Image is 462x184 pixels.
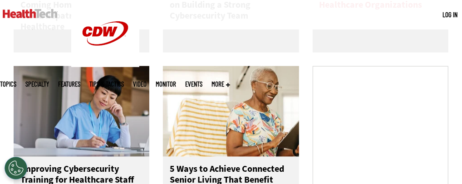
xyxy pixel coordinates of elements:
[156,81,176,87] a: MonITor
[3,9,58,18] img: Home
[89,81,124,87] a: Tips & Tactics
[5,157,27,179] button: Open Preferences
[442,10,457,19] div: User menu
[442,10,457,19] a: Log in
[58,81,80,87] a: Features
[5,157,27,179] div: Cookies Settings
[163,66,299,157] img: Networking Solutions for Senior Living
[25,81,49,87] span: Specialty
[185,81,202,87] a: Events
[211,81,230,87] span: More
[14,66,149,157] img: nurse studying on computer
[133,81,147,87] a: Video
[71,60,139,69] a: CDW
